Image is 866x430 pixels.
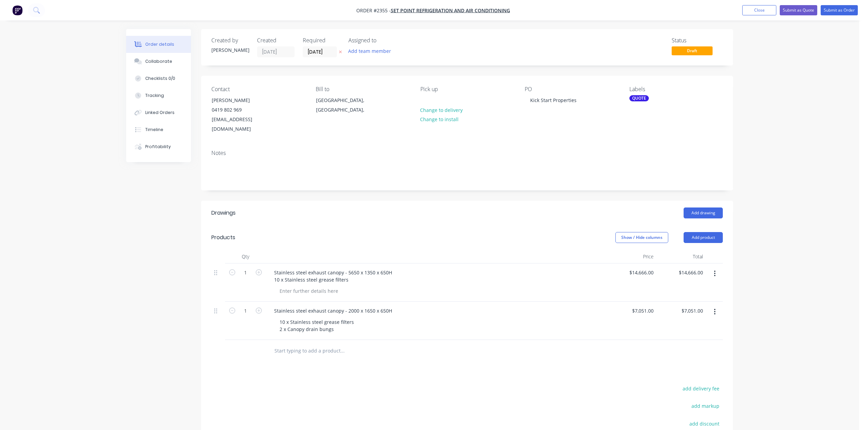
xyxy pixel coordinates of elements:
button: Show / Hide columns [615,232,668,243]
button: Collaborate [126,53,191,70]
img: Factory [12,5,23,15]
button: Linked Orders [126,104,191,121]
input: Start typing to add a product... [274,344,410,358]
div: [EMAIL_ADDRESS][DOMAIN_NAME] [212,115,268,134]
a: Set Point Refrigeration and Air Conditioning [391,7,510,14]
div: Contact [211,86,305,92]
div: Qty [225,250,266,263]
button: Checklists 0/0 [126,70,191,87]
div: Created [257,37,295,44]
div: Stainless steel exhaust canopy - 2000 x 1650 x 650H [269,306,398,316]
div: Checklists 0/0 [145,75,175,82]
div: Labels [629,86,723,92]
span: Draft [672,46,713,55]
button: add markup [688,401,723,411]
button: Change to install [417,115,462,124]
button: Close [742,5,776,15]
div: Collaborate [145,58,172,64]
button: Add team member [345,46,395,56]
div: Stainless steel exhaust canopy - 5650 x 1350 x 650H 10 x Stainless steel grease filters [269,268,398,285]
div: Assigned to [348,37,417,44]
div: [GEOGRAPHIC_DATA], [GEOGRAPHIC_DATA], [316,96,373,115]
button: Submit as Quote [780,5,817,15]
div: Required [303,37,340,44]
button: Order details [126,36,191,53]
button: Timeline [126,121,191,138]
button: Tracking [126,87,191,104]
div: Status [672,37,723,44]
div: Total [656,250,706,263]
div: Notes [211,150,723,156]
div: 10 x Stainless steel grease filters 2 x Canopy drain bungs [274,317,359,334]
div: Pick up [420,86,514,92]
div: Timeline [145,127,163,133]
div: [GEOGRAPHIC_DATA], [GEOGRAPHIC_DATA], [310,95,378,117]
button: Submit as Order [821,5,858,15]
span: Order #2355 - [356,7,391,14]
button: Add drawing [684,207,723,218]
div: Bill to [316,86,409,92]
div: QUOTE [629,95,649,101]
div: PO [525,86,618,92]
button: Change to delivery [417,105,466,114]
div: Products [211,233,235,242]
div: Profitability [145,144,171,150]
div: [PERSON_NAME] [211,46,249,54]
div: Price [607,250,656,263]
div: 0419 802 969 [212,105,268,115]
button: Profitability [126,138,191,155]
div: Linked Orders [145,110,175,116]
button: Add team member [348,46,395,56]
div: [PERSON_NAME]0419 802 969[EMAIL_ADDRESS][DOMAIN_NAME] [206,95,274,134]
div: Kick Start Properties [525,95,582,105]
button: add delivery fee [679,384,723,393]
div: Created by [211,37,249,44]
div: Order details [145,41,174,47]
div: Drawings [211,209,236,217]
button: Add product [684,232,723,243]
div: [PERSON_NAME] [212,96,268,105]
div: Tracking [145,92,164,99]
button: add discount [686,419,723,428]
